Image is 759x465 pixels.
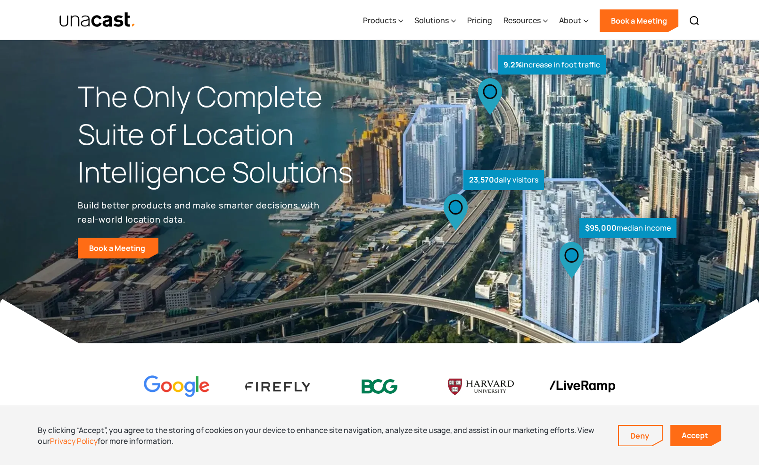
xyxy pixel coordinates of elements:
a: Privacy Policy [50,436,98,446]
div: Solutions [414,1,456,40]
img: Google logo Color [144,375,210,398]
a: Pricing [467,1,492,40]
p: Build better products and make smarter decisions with real-world location data. [78,198,323,226]
div: increase in foot traffic [498,55,606,75]
div: Products [363,15,396,26]
div: About [559,1,588,40]
a: Book a Meeting [600,9,678,32]
div: daily visitors [463,170,544,190]
img: Search icon [689,15,700,26]
strong: 9.2% [503,59,522,70]
img: Unacast text logo [59,12,136,28]
a: Book a Meeting [78,238,158,258]
img: Firefly Advertising logo [245,382,311,391]
img: liveramp logo [549,381,615,392]
a: Accept [670,425,721,446]
a: Deny [619,426,662,446]
img: BCG logo [346,373,412,400]
img: Harvard U logo [448,375,514,398]
div: Solutions [414,15,449,26]
div: By clicking “Accept”, you agree to the storing of cookies on your device to enhance site navigati... [38,425,604,446]
div: Products [363,1,403,40]
div: median income [579,218,676,238]
div: Resources [503,1,548,40]
a: home [59,12,136,28]
div: About [559,15,581,26]
strong: $95,000 [585,223,617,233]
h1: The Only Complete Suite of Location Intelligence Solutions [78,78,379,191]
strong: 23,570 [469,174,494,185]
div: Resources [503,15,541,26]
